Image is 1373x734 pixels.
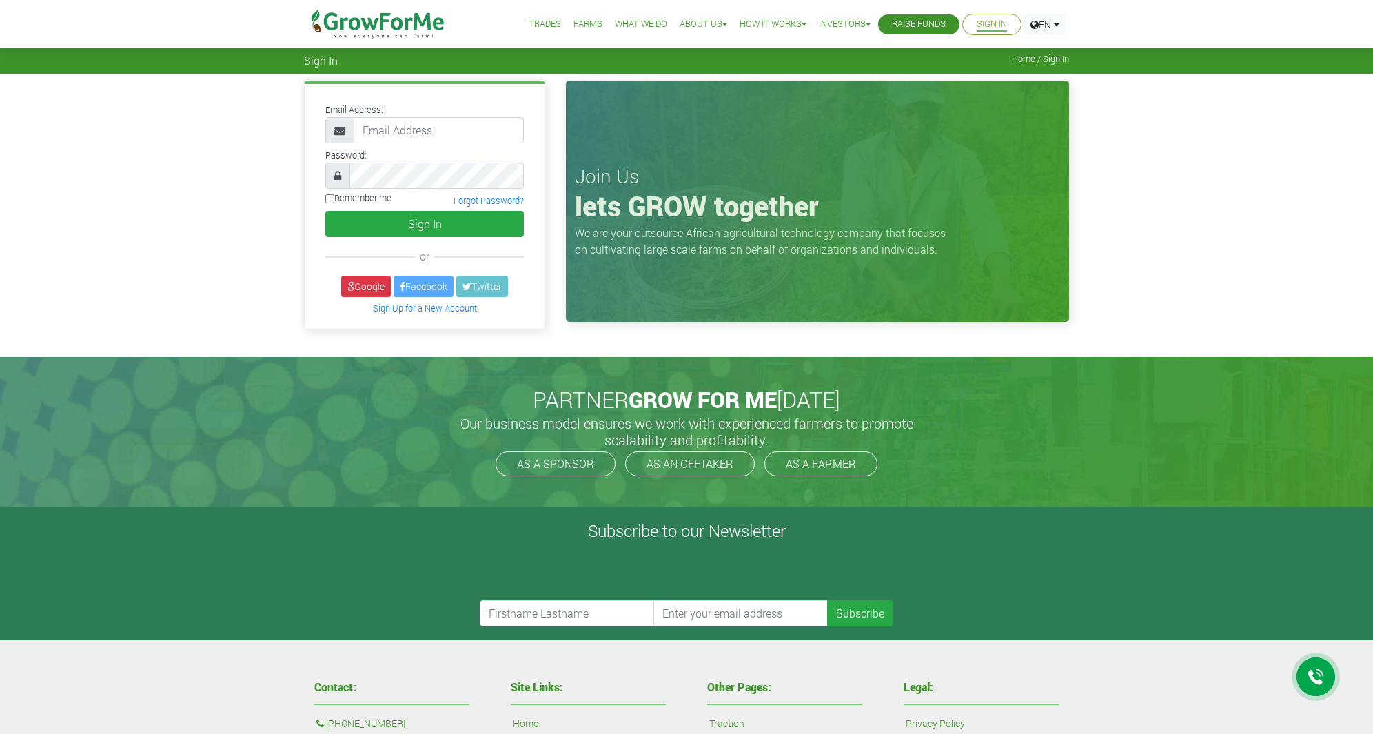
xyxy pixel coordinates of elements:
[740,17,806,32] a: How it Works
[906,716,965,731] a: Privacy Policy
[314,682,469,693] h4: Contact:
[480,600,655,626] input: Firstname Lastname
[304,54,338,67] span: Sign In
[575,225,954,258] p: We are your outsource African agricultural technology company that focuses on cultivating large s...
[325,149,367,162] label: Password:
[511,682,666,693] h4: Site Links:
[454,195,524,206] a: Forgot Password?
[354,117,524,143] input: Email Address
[17,521,1356,541] h4: Subscribe to our Newsletter
[1012,54,1069,64] span: Home / Sign In
[709,716,744,731] a: Traction
[615,17,667,32] a: What We Do
[480,547,689,600] iframe: reCAPTCHA
[819,17,871,32] a: Investors
[325,211,524,237] button: Sign In
[325,194,334,203] input: Remember me
[325,248,524,265] div: or
[325,103,383,116] label: Email Address:
[326,716,405,731] a: [PHONE_NUMBER]
[653,600,828,626] input: Enter your email address
[309,387,1064,413] h2: PARTNER [DATE]
[573,17,602,32] a: Farms
[977,17,1007,32] a: Sign In
[496,451,616,476] a: AS A SPONSOR
[325,192,391,205] label: Remember me
[1024,14,1066,35] a: EN
[827,600,893,626] button: Subscribe
[764,451,877,476] a: AS A FARMER
[513,716,538,731] a: Home
[892,17,946,32] a: Raise Funds
[680,17,727,32] a: About Us
[341,276,391,297] a: Google
[373,303,477,314] a: Sign Up for a New Account
[575,190,1060,223] h1: lets GROW together
[445,415,928,448] h5: Our business model ensures we work with experienced farmers to promote scalability and profitabil...
[575,165,1060,188] h3: Join Us
[529,17,561,32] a: Trades
[707,682,862,693] h4: Other Pages:
[629,385,777,414] span: GROW FOR ME
[316,716,467,731] p: :
[904,682,1059,693] h4: Legal:
[625,451,755,476] a: AS AN OFFTAKER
